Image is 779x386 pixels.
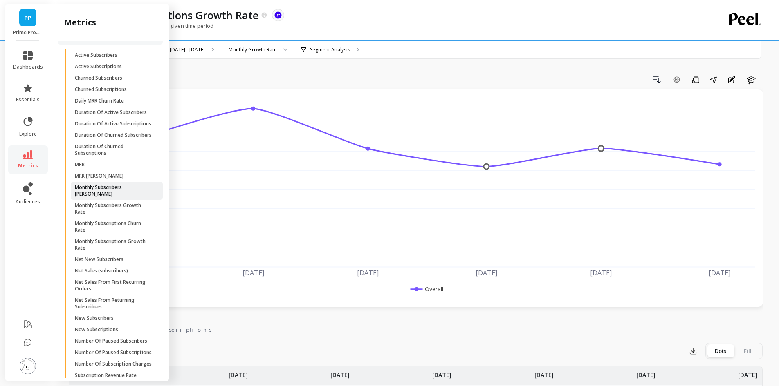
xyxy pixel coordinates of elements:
[75,361,152,367] p: Number Of Subscription Charges
[229,46,277,54] div: Monthly Growth Rate
[16,199,40,205] span: audiences
[75,184,153,197] p: Monthly Subscribers [PERSON_NAME]
[707,344,734,357] div: Dots
[75,132,152,138] p: Duration Of Churned Subscribers
[16,96,40,103] span: essentials
[24,13,31,22] span: PP
[75,109,147,116] p: Duration Of Active Subscribers
[734,344,761,357] div: Fill
[229,366,248,379] p: [DATE]
[636,366,656,379] p: [DATE]
[69,319,763,338] nav: Tabs
[75,256,123,263] p: Net New Subscribers
[75,63,122,70] p: Active Subscriptions
[75,297,153,310] p: Net Sales From Returning Subscribers
[75,52,117,58] p: Active Subscribers
[75,268,128,274] p: Net Sales (subscribers)
[75,349,152,356] p: Number Of Paused Subscriptions
[19,131,37,137] span: explore
[18,163,38,169] span: metrics
[64,17,96,28] h2: metrics
[274,11,282,19] img: api.recharge.svg
[13,29,43,36] p: Prime Prometics™
[75,98,124,104] p: Daily MRR Churn Rate
[75,143,153,156] p: Duration Of Churned Subscriptions
[75,202,153,215] p: Monthly Subscribers Growth Rate
[75,279,153,292] p: Net Sales From First Recurring Orders
[75,86,127,93] p: Churned Subscriptions
[534,366,554,379] p: [DATE]
[75,220,153,233] p: Monthly Subscriptions Churn Rate
[738,366,757,379] p: [DATE]
[75,120,151,127] p: Duration Of Active Subscriptions
[75,326,118,333] p: New Subscriptions
[75,75,122,81] p: Churned Subscribers
[75,238,153,251] p: Monthly Subscriptions Growth Rate
[330,366,350,379] p: [DATE]
[75,338,147,344] p: Number Of Paused Subscribers
[20,358,36,374] img: profile picture
[75,161,85,168] p: MRR
[83,8,258,22] p: Monthly Subscriptions Growth Rate
[147,326,211,334] span: Subscriptions
[75,315,114,321] p: New Subscribers
[75,173,123,179] p: MRR [PERSON_NAME]
[310,47,350,53] p: Segment Analysis
[432,366,451,379] p: [DATE]
[13,64,43,70] span: dashboards
[75,372,137,379] p: Subscription Revenue Rate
